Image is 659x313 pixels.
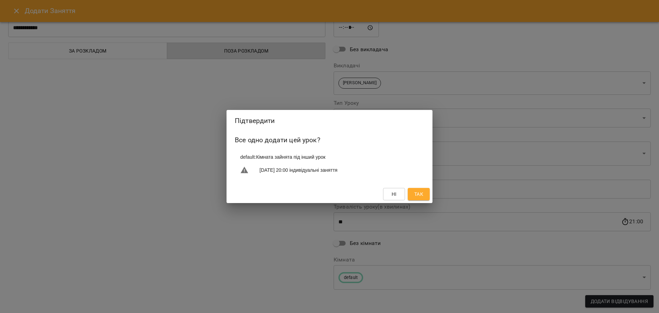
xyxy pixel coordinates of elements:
h2: Підтвердити [235,115,424,126]
h6: Все одно додати цей урок? [235,135,424,145]
button: Так [408,188,430,200]
li: [DATE] 20:00 індивідуальні заняття [235,163,424,177]
span: Так [414,190,423,198]
span: Ні [392,190,397,198]
button: Ні [383,188,405,200]
li: default : Кімната зайнята під інший урок [235,151,424,163]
